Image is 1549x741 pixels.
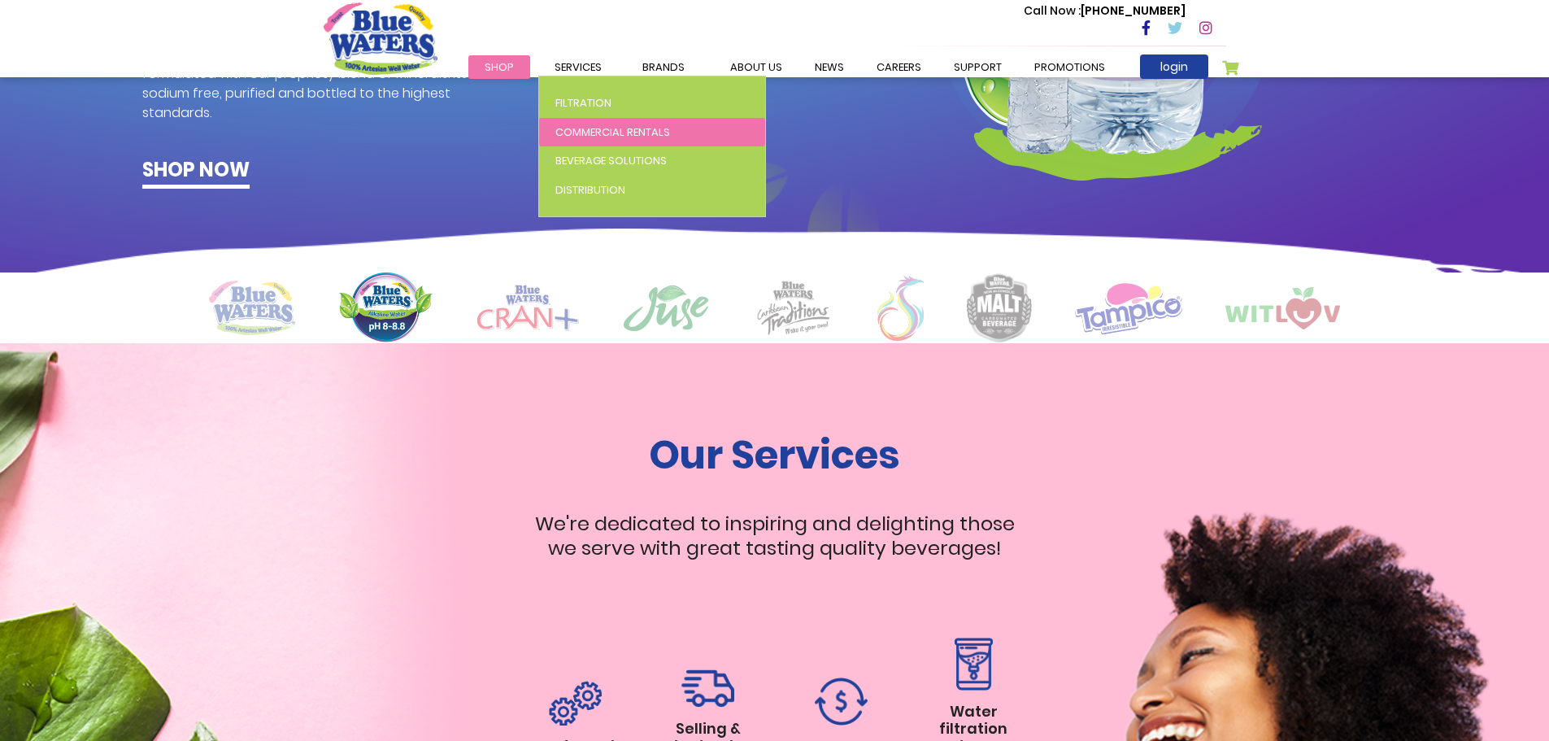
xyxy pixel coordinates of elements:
a: Promotions [1018,55,1121,79]
img: logo [209,281,295,335]
a: Shop now [142,155,250,189]
a: News [798,55,860,79]
img: logo [338,272,433,343]
span: Shop [485,59,514,75]
span: Call Now : [1024,2,1081,19]
img: logo [753,280,834,336]
img: logo [967,273,1032,342]
span: Beverage Solutions [555,153,667,168]
a: login [1140,54,1208,79]
span: Commercial Rentals [555,124,670,140]
span: Services [555,59,602,75]
img: logo [476,285,579,331]
img: rental [549,681,602,726]
a: store logo [324,2,437,74]
p: We're dedicated to inspiring and delighting those we serve with great tasting quality beverages! [519,512,1031,560]
a: careers [860,55,938,79]
a: about us [714,55,798,79]
img: logo [1075,281,1182,334]
span: Distribution [555,182,625,198]
img: rental [950,638,997,691]
img: rental [815,678,868,726]
img: logo [1225,287,1340,329]
a: support [938,55,1018,79]
img: logo [622,284,710,333]
span: Brands [642,59,685,75]
p: [PHONE_NUMBER] [1024,2,1186,20]
h1: Our Services [519,432,1031,479]
img: logo [877,276,924,341]
span: Filtration [555,95,611,111]
img: rental [681,669,734,708]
